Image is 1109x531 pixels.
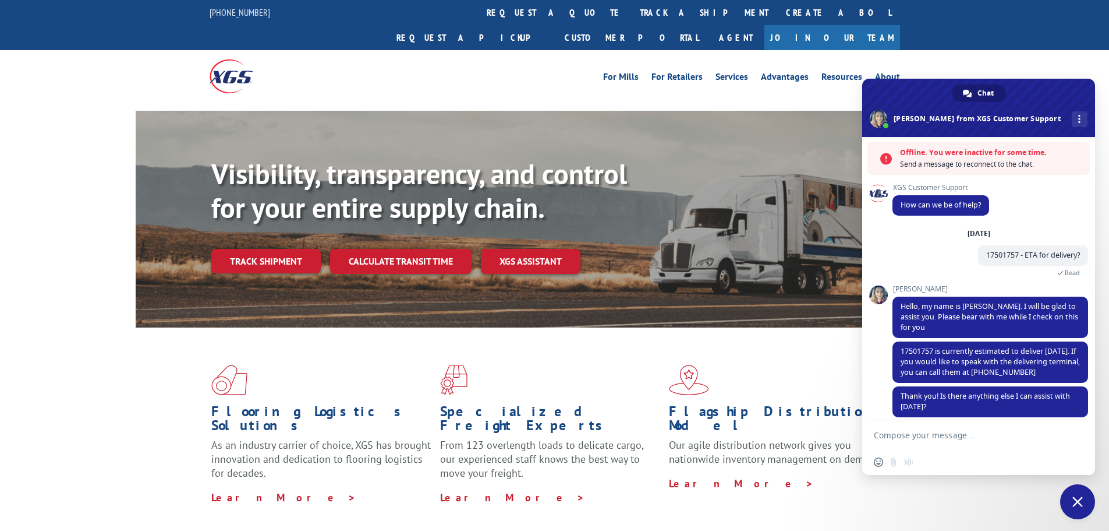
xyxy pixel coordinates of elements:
a: For Retailers [651,72,703,85]
a: Learn More > [211,491,356,504]
a: For Mills [603,72,639,85]
span: [PERSON_NAME] [892,285,1088,293]
a: Agent [707,25,764,50]
h1: Flooring Logistics Solutions [211,405,431,438]
a: Calculate transit time [330,249,472,274]
span: 17501757 is currently estimated to deliver [DATE]. If you would like to speak with the delivering... [901,346,1080,377]
a: Learn More > [440,491,585,504]
a: Services [715,72,748,85]
a: Close chat [1060,484,1095,519]
a: Request a pickup [388,25,556,50]
div: [DATE] [968,230,990,237]
span: Thank you! Is there anything else I can assist with [DATE]? [901,391,1070,412]
a: XGS ASSISTANT [481,249,580,274]
a: Track shipment [211,249,321,273]
span: Offline. You were inactive for some time. [900,147,1084,159]
a: About [875,72,900,85]
span: Send a message to reconnect to the chat. [900,159,1084,170]
img: xgs-icon-total-supply-chain-intelligence-red [211,365,247,395]
span: Insert an emoji [874,458,883,467]
h1: Specialized Freight Experts [440,405,660,438]
a: Customer Portal [556,25,707,50]
span: Our agile distribution network gives you nationwide inventory management on demand. [669,438,883,466]
span: How can we be of help? [901,200,981,210]
a: Resources [821,72,862,85]
img: xgs-icon-flagship-distribution-model-red [669,365,709,395]
a: [PHONE_NUMBER] [210,6,270,18]
p: From 123 overlength loads to delicate cargo, our experienced staff knows the best way to move you... [440,438,660,490]
span: Hello, my name is [PERSON_NAME]. I will be glad to assist you. Please bear with me while I check ... [901,301,1078,332]
span: XGS Customer Support [892,184,989,192]
b: Visibility, transparency, and control for your entire supply chain. [211,156,627,226]
a: Learn More > [669,477,814,490]
span: Read [1065,269,1080,277]
img: xgs-icon-focused-on-flooring-red [440,365,467,395]
textarea: Compose your message... [874,420,1060,449]
a: Chat [952,85,1005,102]
a: Advantages [761,72,809,85]
span: As an industry carrier of choice, XGS has brought innovation and dedication to flooring logistics... [211,438,431,480]
a: Join Our Team [764,25,900,50]
span: Chat [977,85,994,102]
h1: Flagship Distribution Model [669,405,889,438]
span: 17501757 - ETA for delivery? [986,250,1080,260]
